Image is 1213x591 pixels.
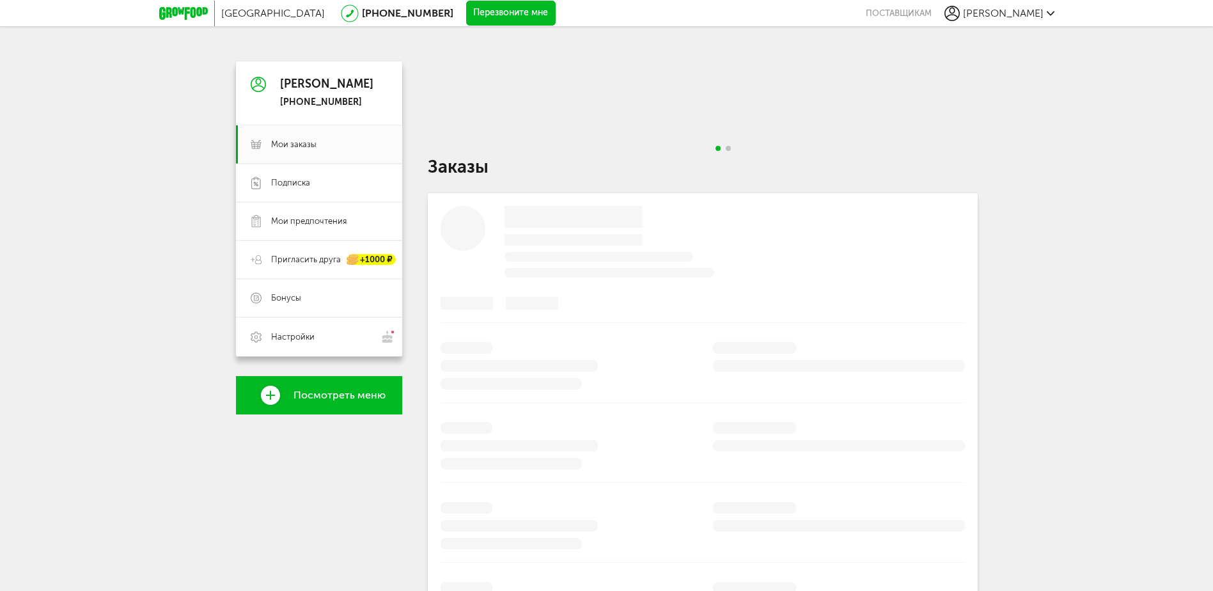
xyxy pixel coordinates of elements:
a: Подписка [236,164,402,202]
span: Бонусы [271,292,301,304]
div: [PERSON_NAME] [280,78,373,91]
a: [PHONE_NUMBER] [362,7,453,19]
a: Мои предпочтения [236,202,402,240]
div: +1000 ₽ [347,255,396,265]
span: Посмотреть меню [293,390,386,401]
span: Go to slide 2 [726,146,731,151]
span: [GEOGRAPHIC_DATA] [221,7,325,19]
h1: Заказы [428,159,978,175]
span: Настройки [271,331,315,343]
span: Подписка [271,177,310,189]
a: Пригласить друга +1000 ₽ [236,240,402,279]
a: Посмотреть меню [236,376,402,414]
span: Мои предпочтения [271,216,347,227]
span: Go to slide 1 [716,146,721,151]
a: Настройки [236,317,402,356]
div: [PHONE_NUMBER] [280,97,373,108]
button: Перезвоните мне [466,1,556,26]
span: Мои заказы [271,139,317,150]
span: [PERSON_NAME] [963,7,1044,19]
span: Пригласить друга [271,254,341,265]
a: Мои заказы [236,125,402,164]
a: Бонусы [236,279,402,317]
